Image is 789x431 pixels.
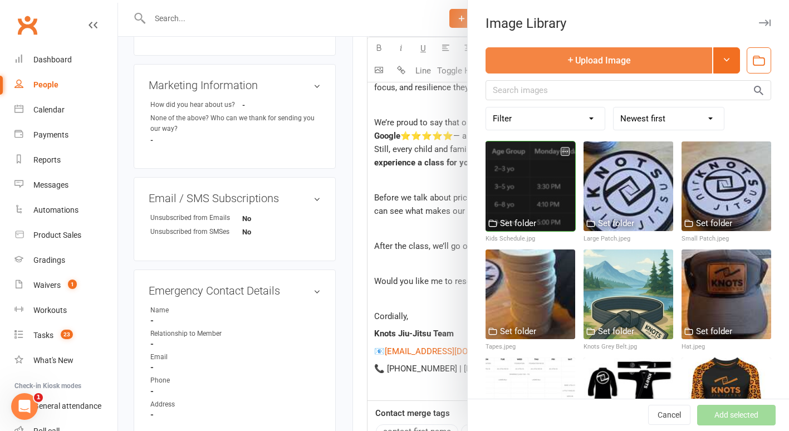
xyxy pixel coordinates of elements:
[14,148,117,173] a: Reports
[33,356,73,365] div: What's New
[14,47,117,72] a: Dashboard
[584,234,673,244] div: Large Patch.jpeg
[682,141,771,231] img: Small Patch.jpeg
[584,342,673,352] div: Knots Grey Belt.jpg
[682,249,771,339] img: Hat.jpeg
[33,205,79,214] div: Automations
[584,141,673,231] img: Large Patch.jpeg
[33,105,65,114] div: Calendar
[14,198,117,223] a: Automations
[33,130,68,139] div: Payments
[14,273,117,298] a: Waivers 1
[14,223,117,248] a: Product Sales
[598,325,634,338] div: Set folder
[14,348,117,373] a: What's New
[13,11,41,39] a: Clubworx
[33,401,101,410] div: General attendance
[598,217,634,230] div: Set folder
[68,280,77,289] span: 1
[486,47,712,74] button: Upload Image
[11,393,38,420] iframe: Intercom live chat
[486,80,771,100] input: Search images
[14,323,117,348] a: Tasks 23
[34,393,43,402] span: 1
[33,80,58,89] div: People
[14,72,117,97] a: People
[33,256,65,265] div: Gradings
[696,325,732,338] div: Set folder
[33,281,61,290] div: Waivers
[682,234,771,244] div: Small Patch.jpeg
[500,325,536,338] div: Set folder
[14,248,117,273] a: Gradings
[33,180,68,189] div: Messages
[33,55,72,64] div: Dashboard
[33,331,53,340] div: Tasks
[61,330,73,339] span: 23
[584,249,673,339] img: Knots Grey Belt.jpg
[14,123,117,148] a: Payments
[696,217,732,230] div: Set folder
[486,234,575,244] div: Kids Schedule.jpg
[14,173,117,198] a: Messages
[500,217,536,230] div: Set folder
[682,342,771,352] div: Hat.jpeg
[486,249,575,339] img: Tapes.jpeg
[14,394,117,419] a: General attendance kiosk mode
[33,155,61,164] div: Reports
[33,306,67,315] div: Workouts
[14,97,117,123] a: Calendar
[468,16,789,31] div: Image Library
[14,298,117,323] a: Workouts
[486,342,575,352] div: Tapes.jpeg
[648,405,690,425] button: Cancel
[33,231,81,239] div: Product Sales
